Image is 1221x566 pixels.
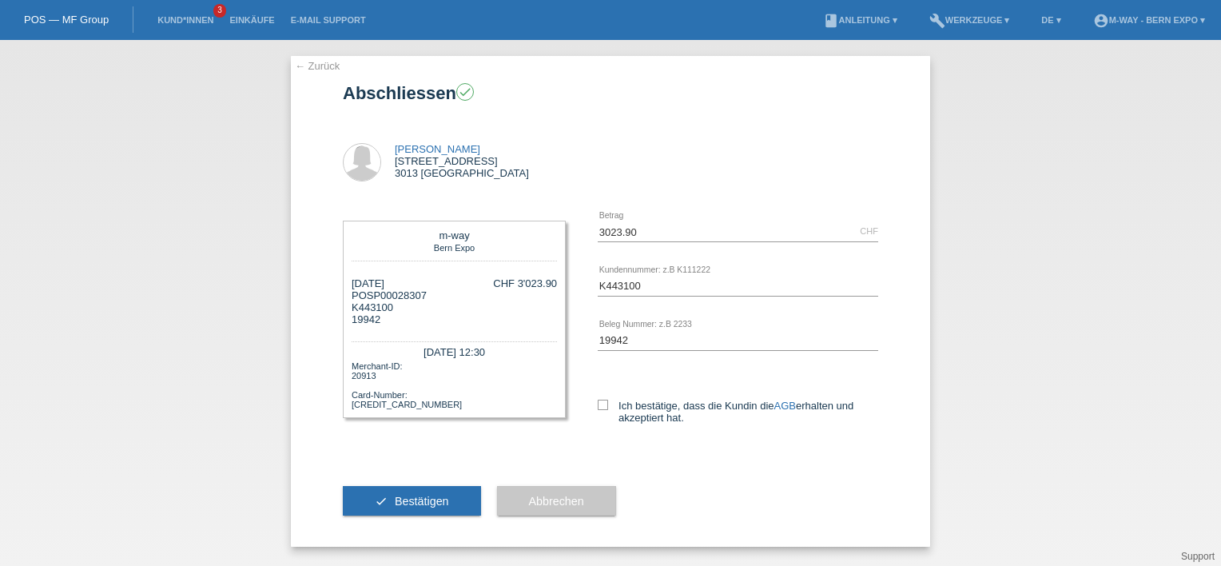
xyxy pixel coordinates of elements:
[375,495,388,508] i: check
[395,143,480,155] a: [PERSON_NAME]
[929,13,945,29] i: build
[352,277,427,325] div: [DATE] POSP00028307
[1085,15,1213,25] a: account_circlem-way - Bern Expo ▾
[493,277,557,289] div: CHF 3'023.90
[815,15,905,25] a: bookAnleitung ▾
[352,341,557,360] div: [DATE] 12:30
[1093,13,1109,29] i: account_circle
[343,83,878,103] h1: Abschliessen
[352,360,557,409] div: Merchant-ID: 20913 Card-Number: [CREDIT_CARD_NUMBER]
[356,241,553,253] div: Bern Expo
[356,229,553,241] div: m-way
[24,14,109,26] a: POS — MF Group
[860,226,878,236] div: CHF
[295,60,340,72] a: ← Zurück
[352,313,380,325] span: 19942
[395,143,529,179] div: [STREET_ADDRESS] 3013 [GEOGRAPHIC_DATA]
[458,85,472,99] i: check
[352,301,393,313] span: K443100
[1033,15,1068,25] a: DE ▾
[921,15,1018,25] a: buildWerkzeuge ▾
[823,13,839,29] i: book
[213,4,226,18] span: 3
[1181,551,1215,562] a: Support
[283,15,374,25] a: E-Mail Support
[149,15,221,25] a: Kund*innen
[598,400,878,424] label: Ich bestätige, dass die Kundin die erhalten und akzeptiert hat.
[395,495,449,508] span: Bestätigen
[343,486,481,516] button: check Bestätigen
[774,400,796,412] a: AGB
[221,15,282,25] a: Einkäufe
[529,495,584,508] span: Abbrechen
[497,486,616,516] button: Abbrechen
